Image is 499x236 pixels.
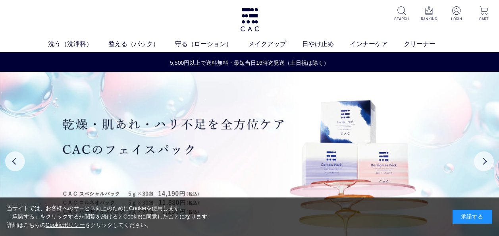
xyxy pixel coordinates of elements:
a: 守る（ローション） [175,39,248,49]
a: Cookieポリシー [46,222,85,228]
p: RANKING [420,16,438,22]
img: logo [239,8,260,31]
div: 承諾する [453,210,492,224]
button: Previous [5,151,25,171]
button: Next [474,151,494,171]
a: CART [475,6,493,22]
a: 5,500円以上で送料無料・最短当日16時迄発送（土日祝は除く） [0,59,499,67]
a: 日やけ止め [302,39,350,49]
a: インナーケア [350,39,404,49]
a: 洗う（洗浄料） [48,39,108,49]
a: SEARCH [393,6,410,22]
a: メイクアップ [248,39,302,49]
a: RANKING [420,6,438,22]
p: SEARCH [393,16,410,22]
p: LOGIN [448,16,465,22]
a: LOGIN [448,6,465,22]
div: 当サイトでは、お客様へのサービス向上のためにCookieを使用します。 「承諾する」をクリックするか閲覧を続けるとCookieに同意したことになります。 詳細はこちらの をクリックしてください。 [7,204,213,229]
a: 整える（パック） [108,39,175,49]
p: CART [475,16,493,22]
a: クリーナー [404,39,451,49]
